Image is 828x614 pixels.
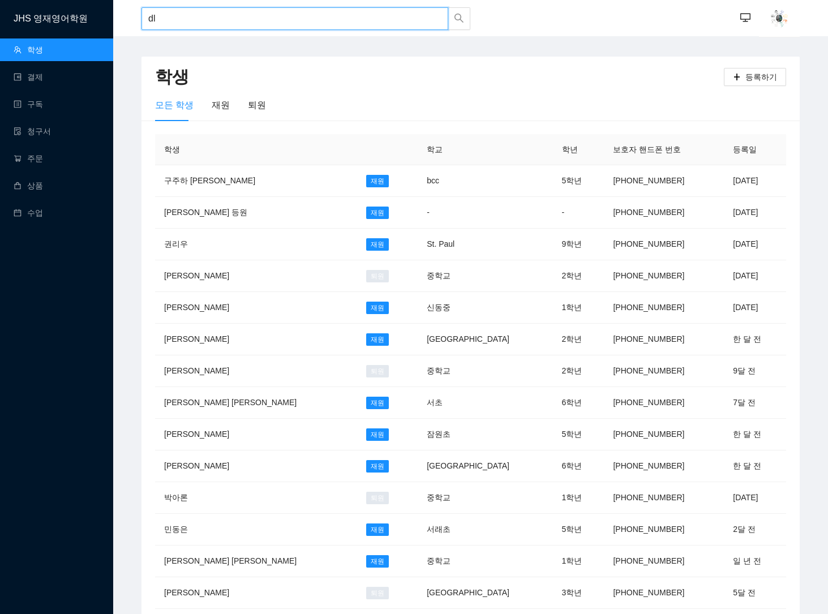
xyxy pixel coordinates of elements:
[604,450,724,482] td: [PHONE_NUMBER]
[604,260,724,292] td: [PHONE_NUMBER]
[418,197,552,229] td: -
[155,546,357,577] td: [PERSON_NAME] [PERSON_NAME]
[553,514,604,546] td: 5학년
[155,229,357,260] td: 권리우
[724,260,786,292] td: [DATE]
[553,355,604,387] td: 2학년
[366,207,389,219] span: 재원
[366,175,389,187] span: 재원
[724,68,786,86] button: plus등록하기
[366,428,389,441] span: 재원
[724,197,786,229] td: [DATE]
[248,98,266,112] div: 퇴원
[604,197,724,229] td: [PHONE_NUMBER]
[553,134,604,165] th: 학년
[366,460,389,473] span: 재원
[724,165,786,197] td: [DATE]
[604,355,724,387] td: [PHONE_NUMBER]
[553,165,604,197] td: 5학년
[366,397,389,409] span: 재원
[366,587,389,599] span: 퇴원
[155,292,357,324] td: [PERSON_NAME]
[553,324,604,355] td: 2학년
[724,482,786,514] td: [DATE]
[724,387,786,419] td: 7달 전
[418,387,552,419] td: 서초
[553,197,604,229] td: -
[604,165,724,197] td: [PHONE_NUMBER]
[155,260,357,292] td: [PERSON_NAME]
[448,7,470,30] button: search
[604,514,724,546] td: [PHONE_NUMBER]
[745,71,777,83] span: 등록하기
[604,292,724,324] td: [PHONE_NUMBER]
[155,134,357,165] th: 학생
[553,229,604,260] td: 9학년
[418,292,552,324] td: 신동중
[141,7,448,30] input: 학생명 또는 보호자 핸드폰번호로 검색하세요
[553,292,604,324] td: 1학년
[454,13,464,25] span: search
[724,292,786,324] td: [DATE]
[155,514,357,546] td: 민동은
[418,450,552,482] td: [GEOGRAPHIC_DATA]
[14,45,43,54] a: team학생
[155,165,357,197] td: 구주하 [PERSON_NAME]
[724,229,786,260] td: [DATE]
[724,355,786,387] td: 9달 전
[604,482,724,514] td: [PHONE_NUMBER]
[724,450,786,482] td: 한 달 전
[604,387,724,419] td: [PHONE_NUMBER]
[418,514,552,546] td: 서래초
[155,197,357,229] td: [PERSON_NAME] 등원
[155,355,357,387] td: [PERSON_NAME]
[553,419,604,450] td: 5학년
[418,165,552,197] td: bcc
[155,482,357,514] td: 박아론
[553,387,604,419] td: 6학년
[366,523,389,536] span: 재원
[553,450,604,482] td: 6학년
[733,73,741,82] span: plus
[418,229,552,260] td: St. Paul
[155,577,357,609] td: [PERSON_NAME]
[366,238,389,251] span: 재원
[14,181,43,190] a: shopping상품
[724,546,786,577] td: 일 년 전
[418,324,552,355] td: [GEOGRAPHIC_DATA]
[366,270,389,282] span: 퇴원
[553,546,604,577] td: 1학년
[770,10,788,28] img: AAuE7mDoXpCatjYbFsrPngRLKPRV3HObE7Eyr2hcbN-bOg
[724,514,786,546] td: 2달 전
[724,577,786,609] td: 5달 전
[155,450,357,482] td: [PERSON_NAME]
[366,492,389,504] span: 퇴원
[155,66,724,89] h2: 학생
[366,302,389,314] span: 재원
[418,546,552,577] td: 중학교
[604,419,724,450] td: [PHONE_NUMBER]
[604,546,724,577] td: [PHONE_NUMBER]
[14,127,51,136] a: file-done청구서
[155,387,357,419] td: [PERSON_NAME] [PERSON_NAME]
[724,324,786,355] td: 한 달 전
[553,482,604,514] td: 1학년
[604,577,724,609] td: [PHONE_NUMBER]
[418,355,552,387] td: 중학교
[366,365,389,377] span: 퇴원
[418,482,552,514] td: 중학교
[14,100,43,109] a: profile구독
[724,134,786,165] th: 등록일
[418,260,552,292] td: 중학교
[212,98,230,112] div: 재원
[418,577,552,609] td: [GEOGRAPHIC_DATA]
[553,260,604,292] td: 2학년
[418,134,552,165] th: 학교
[155,419,357,450] td: [PERSON_NAME]
[155,324,357,355] td: [PERSON_NAME]
[734,7,757,29] button: desktop
[604,134,724,165] th: 보호자 핸드폰 번호
[366,555,389,568] span: 재원
[604,324,724,355] td: [PHONE_NUMBER]
[366,333,389,346] span: 재원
